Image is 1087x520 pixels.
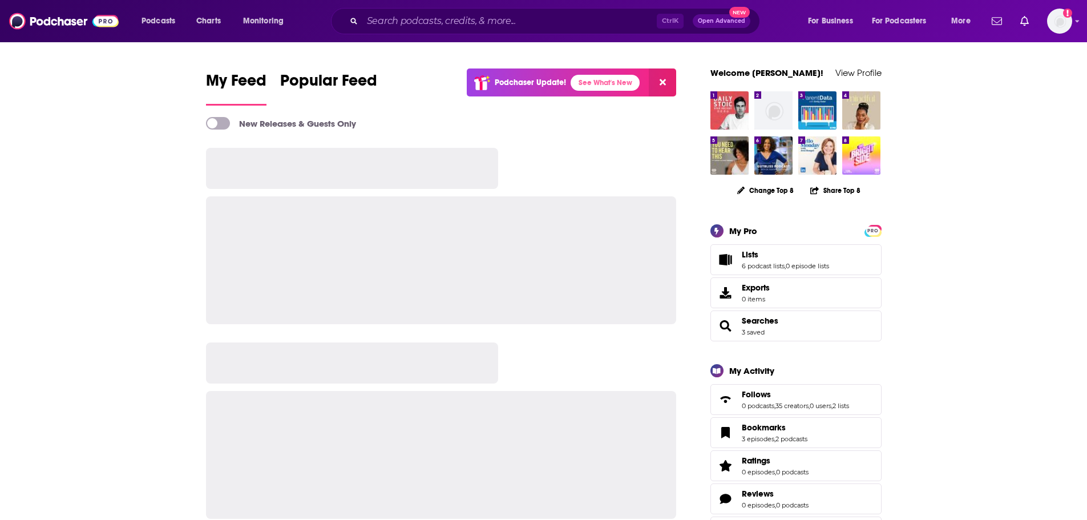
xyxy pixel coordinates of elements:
[810,402,831,410] a: 0 users
[495,78,566,87] p: Podchaser Update!
[657,14,684,29] span: Ctrl K
[710,244,882,275] span: Lists
[714,491,737,507] a: Reviews
[243,13,284,29] span: Monitoring
[714,285,737,301] span: Exports
[571,75,640,91] a: See What's New
[754,91,793,130] img: missing-image.png
[833,402,849,410] a: 2 lists
[730,183,801,197] button: Change Top 8
[714,425,737,441] a: Bookmarks
[742,489,774,499] span: Reviews
[189,12,228,30] a: Charts
[729,365,774,376] div: My Activity
[835,67,882,78] a: View Profile
[9,10,119,32] img: Podchaser - Follow, Share and Rate Podcasts
[714,392,737,408] a: Follows
[866,227,880,235] span: PRO
[798,91,837,130] img: ParentData with Emily Oster
[710,450,882,481] span: Ratings
[710,136,749,175] img: You Need to Hear This with Nedra Tawwab
[235,12,298,30] button: open menu
[714,318,737,334] a: Searches
[710,277,882,308] a: Exports
[842,136,880,175] img: The Bright Side: A Hello Sunshine Podcast
[742,389,849,400] a: Follows
[142,13,175,29] span: Podcasts
[710,91,749,130] img: The Daily Stoic
[729,7,750,18] span: New
[864,12,943,30] button: open menu
[714,252,737,268] a: Lists
[710,384,882,415] span: Follows
[206,71,266,97] span: My Feed
[206,117,356,130] a: New Releases & Guests Only
[714,458,737,474] a: Ratings
[742,501,775,509] a: 0 episodes
[742,489,809,499] a: Reviews
[206,71,266,106] a: My Feed
[776,501,809,509] a: 0 podcasts
[810,179,861,201] button: Share Top 8
[798,136,837,175] img: Hello Monday with Jessi Hempel
[1047,9,1072,34] span: Logged in as tgilbride
[362,12,657,30] input: Search podcasts, credits, & more...
[742,422,807,433] a: Bookmarks
[951,13,971,29] span: More
[872,13,927,29] span: For Podcasters
[742,389,771,400] span: Follows
[742,249,829,260] a: Lists
[943,12,985,30] button: open menu
[710,483,882,514] span: Reviews
[742,422,786,433] span: Bookmarks
[1047,9,1072,34] button: Show profile menu
[1063,9,1072,18] svg: Email not verified
[729,225,757,236] div: My Pro
[842,91,880,130] img: Mindful With Minaa
[800,12,867,30] button: open menu
[774,402,775,410] span: ,
[742,316,778,326] a: Searches
[742,455,809,466] a: Ratings
[785,262,786,270] span: ,
[742,283,770,293] span: Exports
[808,13,853,29] span: For Business
[775,435,807,443] a: 2 podcasts
[775,402,809,410] a: 35 creators
[710,67,823,78] a: Welcome [PERSON_NAME]!
[698,18,745,24] span: Open Advanced
[742,295,770,303] span: 0 items
[710,311,882,341] span: Searches
[742,468,775,476] a: 0 episodes
[987,11,1007,31] a: Show notifications dropdown
[342,8,771,34] div: Search podcasts, credits, & more...
[754,136,793,175] img: The Gutbliss Podcast
[742,455,770,466] span: Ratings
[775,501,776,509] span: ,
[280,71,377,97] span: Popular Feed
[693,14,750,28] button: Open AdvancedNew
[1016,11,1033,31] a: Show notifications dropdown
[742,402,774,410] a: 0 podcasts
[775,468,776,476] span: ,
[786,262,829,270] a: 0 episode lists
[196,13,221,29] span: Charts
[1047,9,1072,34] img: User Profile
[742,262,785,270] a: 6 podcast lists
[774,435,775,443] span: ,
[280,71,377,106] a: Popular Feed
[742,435,774,443] a: 3 episodes
[134,12,190,30] button: open menu
[742,249,758,260] span: Lists
[776,468,809,476] a: 0 podcasts
[809,402,810,410] span: ,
